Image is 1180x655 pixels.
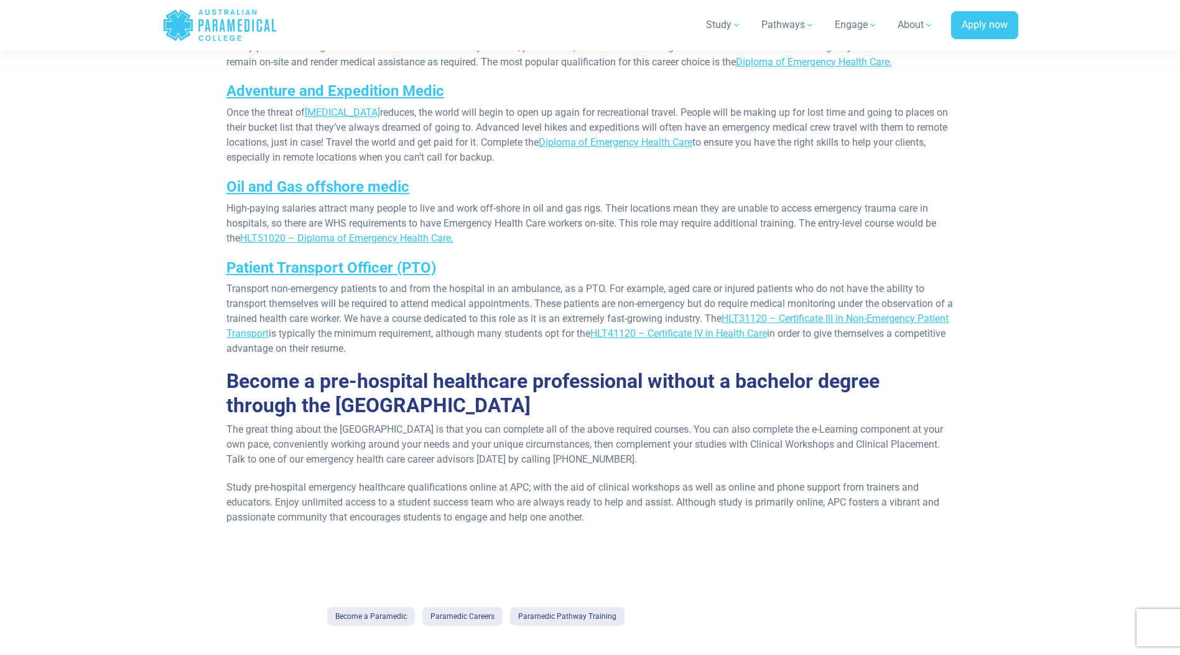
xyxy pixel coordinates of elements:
a: Study [699,7,749,42]
a: Pathways [754,7,822,42]
h2: Become a pre-hospital healthcare professional without a bachelor degree through the [GEOGRAPHIC_D... [226,369,954,417]
a: Become a Paramedic [327,607,415,626]
a: Paramedic Careers [422,607,503,626]
a: HLT41120 – Certificate IV in Health Care [590,327,767,339]
a: Engage [827,7,885,42]
a: Adventure and Expedition Medic [226,82,444,100]
a: Oil and Gas offshore medic [226,178,409,196]
a: About [890,7,941,42]
p: Transport non-emergency patients to and from the hospital in an ambulance, as a PTO. For example,... [226,281,954,356]
a: Patient Transport Officer (PTO) [226,259,436,276]
p: High-paying salaries attract many people to live and work off-shore in oil and gas rigs. Their lo... [226,201,954,246]
a: Australian Paramedical College [162,5,277,45]
p: Study pre-hospital emergency healthcare qualifications online at APC; with the aid of clinical wo... [226,480,954,525]
a: Diploma of Emergency Health Care. [736,56,892,68]
p: The great thing about the [GEOGRAPHIC_DATA] is that you can complete all of the above required co... [226,422,954,467]
a: [MEDICAL_DATA] [305,106,380,118]
a: Apply now [951,11,1018,40]
p: Once the threat of reduces, the world will begin to open up again for recreational travel. People... [226,105,954,165]
a: HLT51020 – Diploma of Emergency Health Care. [240,232,453,244]
a: Diploma of Emergency Health Care [539,136,692,148]
a: Paramedic Pathway Training [510,607,625,626]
